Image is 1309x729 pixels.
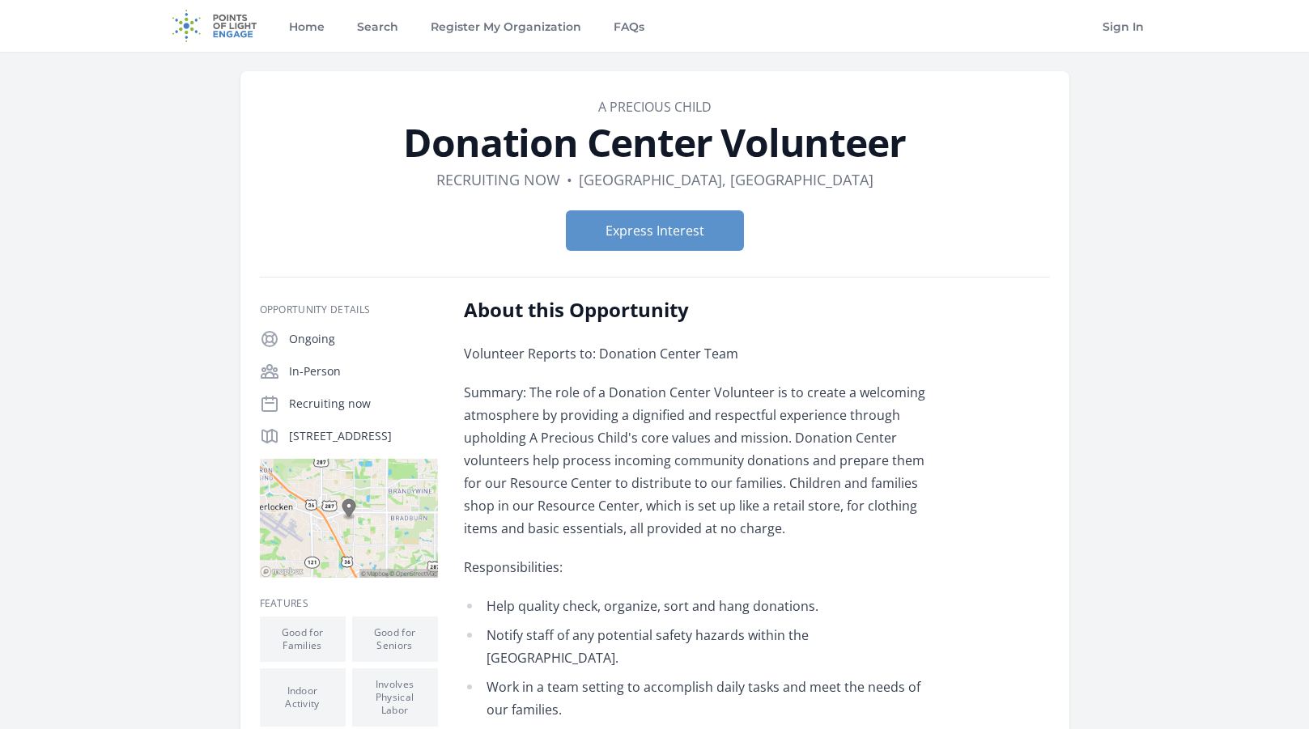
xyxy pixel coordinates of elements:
li: Notify staff of any potential safety hazards within the [GEOGRAPHIC_DATA]. [464,624,937,669]
p: Responsibilities: [464,556,937,579]
p: In-Person [289,363,438,379]
p: Summary: The role of a Donation Center Volunteer is to create a welcoming atmosphere by providing... [464,381,937,540]
button: Express Interest [566,210,744,251]
h2: About this Opportunity [464,297,937,323]
dd: [GEOGRAPHIC_DATA], [GEOGRAPHIC_DATA] [579,168,873,191]
p: [STREET_ADDRESS] [289,428,438,444]
p: Ongoing [289,331,438,347]
li: Involves Physical Labor [352,668,438,727]
img: Map [260,459,438,578]
li: Work in a team setting to accomplish daily tasks and meet the needs of our families. [464,676,937,721]
h3: Features [260,597,438,610]
a: A Precious Child [598,98,712,116]
li: Help quality check, organize, sort and hang donations. [464,595,937,617]
li: Good for Seniors [352,617,438,662]
h1: Donation Center Volunteer [260,123,1050,162]
p: Recruiting now [289,396,438,412]
li: Indoor Activity [260,668,346,727]
h3: Opportunity Details [260,303,438,316]
li: Good for Families [260,617,346,662]
div: • [567,168,572,191]
dd: Recruiting now [436,168,560,191]
p: Volunteer Reports to: Donation Center Team [464,342,937,365]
